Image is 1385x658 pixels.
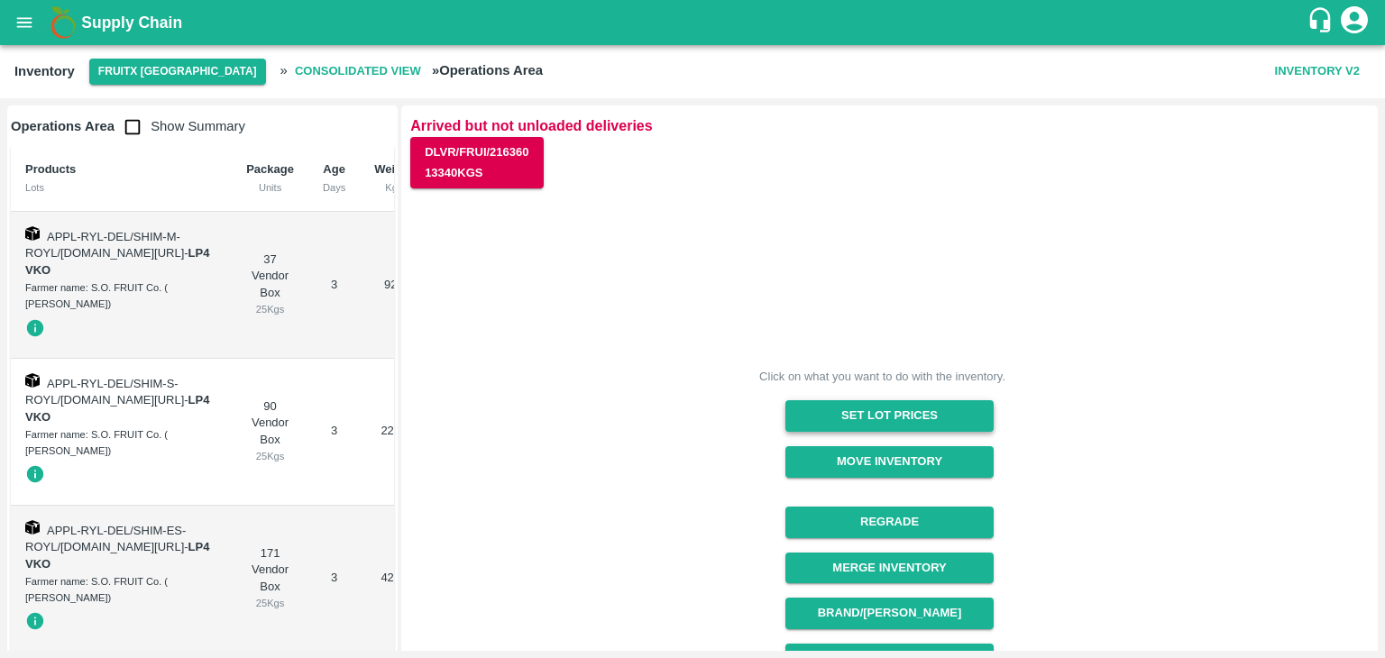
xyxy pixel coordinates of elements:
[25,393,209,424] span: -
[432,63,543,78] b: » Operations Area
[89,59,266,85] button: Select DC
[1268,56,1367,87] button: Inventory V2
[246,179,294,196] div: Units
[295,61,421,82] b: Consolidated View
[25,246,209,277] span: -
[323,162,345,176] b: Age
[381,424,407,437] span: 2250
[1338,4,1371,41] div: account of current user
[25,426,217,460] div: Farmer name: S.O. FRUIT Co. ( [PERSON_NAME])
[308,359,360,506] td: 3
[25,279,217,313] div: Farmer name: S.O. FRUIT Co. ( [PERSON_NAME])
[381,571,407,584] span: 4275
[25,179,217,196] div: Lots
[246,595,294,611] div: 25 Kgs
[246,398,294,465] div: 90 Vendor Box
[785,598,994,629] button: Brand/[PERSON_NAME]
[246,301,294,317] div: 25 Kgs
[246,545,294,612] div: 171 Vendor Box
[785,400,994,432] button: Set Lot Prices
[25,377,184,407] span: APPL-RYL-DEL/SHIM-S-ROYL/[DOMAIN_NAME][URL]
[384,278,404,291] span: 925
[25,540,209,571] strong: LP4 VKO
[785,553,994,584] button: Merge Inventory
[308,212,360,359] td: 3
[45,5,81,41] img: logo
[785,507,994,538] button: Regrade
[374,162,413,176] b: Weight
[288,56,428,87] span: Consolidated View
[246,251,294,318] div: 37 Vendor Box
[1307,6,1338,39] div: customer-support
[246,448,294,464] div: 25 Kgs
[25,226,40,241] img: box
[81,10,1307,35] a: Supply Chain
[25,520,40,535] img: box
[308,506,360,653] td: 3
[785,446,994,478] button: Move Inventory
[25,230,184,260] span: APPL-RYL-DEL/SHIM-M-ROYL/[DOMAIN_NAME][URL]
[4,2,45,43] button: open drawer
[410,137,543,189] button: DLVR/FRUI/21636013340Kgs
[25,540,209,571] span: -
[25,524,186,554] span: APPL-RYL-DEL/SHIM-ES-ROYL/[DOMAIN_NAME][URL]
[25,162,76,176] b: Products
[25,246,209,277] strong: LP4 VKO
[280,56,543,87] h2: »
[11,119,115,133] b: Operations Area
[410,114,1369,137] p: Arrived but not unloaded deliveries
[374,179,413,196] div: Kgs
[759,368,1005,386] div: Click on what you want to do with the inventory.
[115,119,245,133] span: Show Summary
[25,373,40,388] img: box
[25,393,209,424] strong: LP4 VKO
[14,64,75,78] b: Inventory
[25,573,217,607] div: Farmer name: S.O. FRUIT Co. ( [PERSON_NAME])
[246,162,294,176] b: Package
[81,14,182,32] b: Supply Chain
[323,179,345,196] div: Days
